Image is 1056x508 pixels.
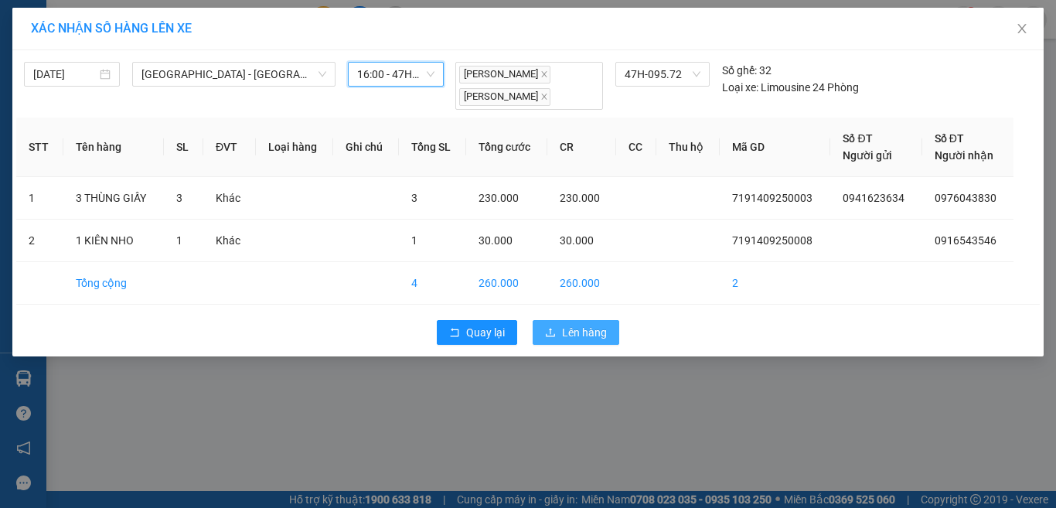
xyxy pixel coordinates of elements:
span: 230.000 [560,192,600,204]
span: Loại xe: [722,79,758,96]
td: 1 KIÊN NHO [63,220,164,262]
span: close [1016,22,1028,35]
span: close [540,93,548,101]
td: 1 [16,177,63,220]
th: CC [616,118,657,177]
span: Đắk Lắk - Tây Ninh [141,63,326,86]
span: DĐ: [111,80,133,97]
span: 7191409250003 [732,192,812,204]
span: 16:00 - 47H-095.72 [357,63,434,86]
span: 0916543546 [935,234,996,247]
span: 7191409250008 [732,234,812,247]
td: Tổng cộng [63,262,164,305]
th: Tổng SL [399,118,467,177]
span: 30.000 [479,234,513,247]
td: 260.000 [466,262,547,305]
button: Close [1000,8,1044,51]
td: 3 THÙNG GIẤY [63,177,164,220]
span: Nhận: [111,15,148,31]
span: Lên hàng [562,324,607,341]
span: Người nhận [935,149,993,162]
div: 32 [722,62,772,79]
td: 4 [399,262,467,305]
td: 260.000 [547,262,616,305]
span: down [318,70,327,79]
span: Số ĐT [843,132,872,145]
th: STT [16,118,63,177]
span: 230.000 [479,192,519,204]
th: CR [547,118,616,177]
span: Số ĐT [935,132,964,145]
span: upload [545,327,556,339]
th: Mã GD [720,118,831,177]
span: XÁC NHẬN SỐ HÀNG LÊN XE [31,21,192,36]
th: Ghi chú [333,118,399,177]
div: DỌC ĐƯỜNG [111,13,219,50]
span: 0976043830 [935,192,996,204]
td: 2 [720,262,831,305]
span: 1 [411,234,417,247]
span: [PERSON_NAME] [459,88,550,106]
button: rollbackQuay lại [437,320,517,345]
div: 719 [13,13,100,32]
span: 30.000 [560,234,594,247]
th: ĐVT [203,118,256,177]
span: rollback [449,327,460,339]
div: Limousine 24 Phòng [722,79,859,96]
span: [PERSON_NAME] [459,66,550,84]
input: 14/09/2025 [33,66,97,83]
th: Tên hàng [63,118,164,177]
span: 47H-095.72 [625,63,700,86]
span: 1 [176,234,182,247]
th: Tổng cước [466,118,547,177]
span: Gửi: [13,15,37,31]
span: Người gửi [843,149,892,162]
span: Số ghế: [722,62,757,79]
span: Quay lại [466,324,505,341]
span: VX AN PHÚ [111,72,199,126]
span: 3 [176,192,182,204]
span: 0941623634 [843,192,904,204]
td: Khác [203,220,256,262]
td: Khác [203,177,256,220]
th: Loại hàng [256,118,333,177]
span: close [540,70,548,78]
span: 3 [411,192,417,204]
button: uploadLên hàng [533,320,619,345]
th: SL [164,118,203,177]
div: 0916543546 [111,50,219,72]
th: Thu hộ [656,118,719,177]
td: 2 [16,220,63,262]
